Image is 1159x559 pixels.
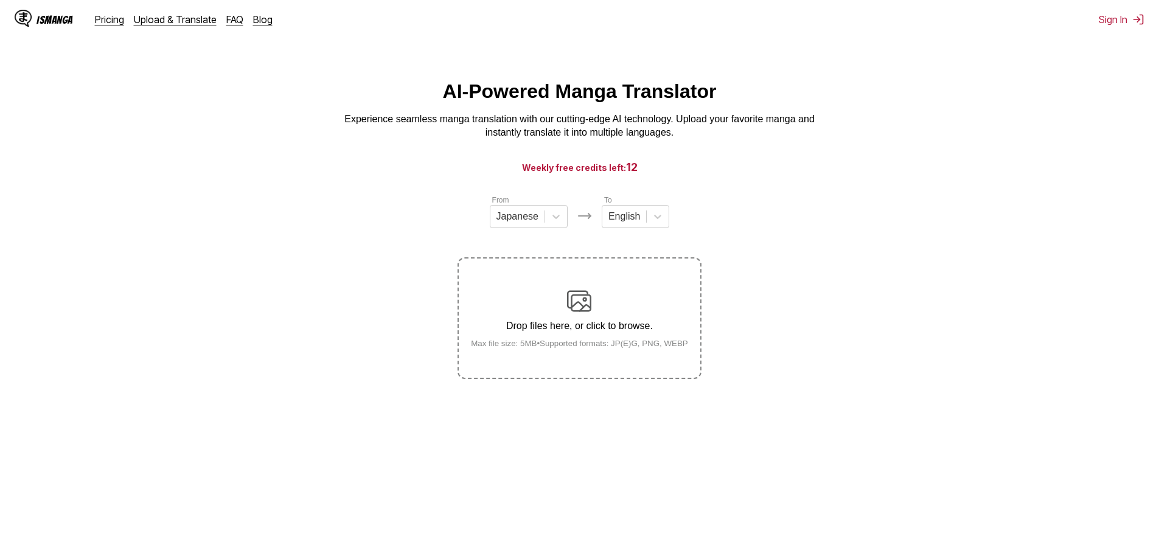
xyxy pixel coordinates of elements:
[577,209,592,223] img: Languages icon
[15,10,32,27] img: IsManga Logo
[461,339,698,348] small: Max file size: 5MB • Supported formats: JP(E)G, PNG, WEBP
[1132,13,1144,26] img: Sign out
[336,113,823,140] p: Experience seamless manga translation with our cutting-edge AI technology. Upload your favorite m...
[626,161,638,173] span: 12
[443,80,717,103] h1: AI-Powered Manga Translator
[29,159,1130,175] h3: Weekly free credits left:
[492,196,509,204] label: From
[134,13,217,26] a: Upload & Translate
[253,13,273,26] a: Blog
[37,14,73,26] div: IsManga
[95,13,124,26] a: Pricing
[1099,13,1144,26] button: Sign In
[604,196,612,204] label: To
[226,13,243,26] a: FAQ
[461,321,698,332] p: Drop files here, or click to browse.
[15,10,95,29] a: IsManga LogoIsManga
